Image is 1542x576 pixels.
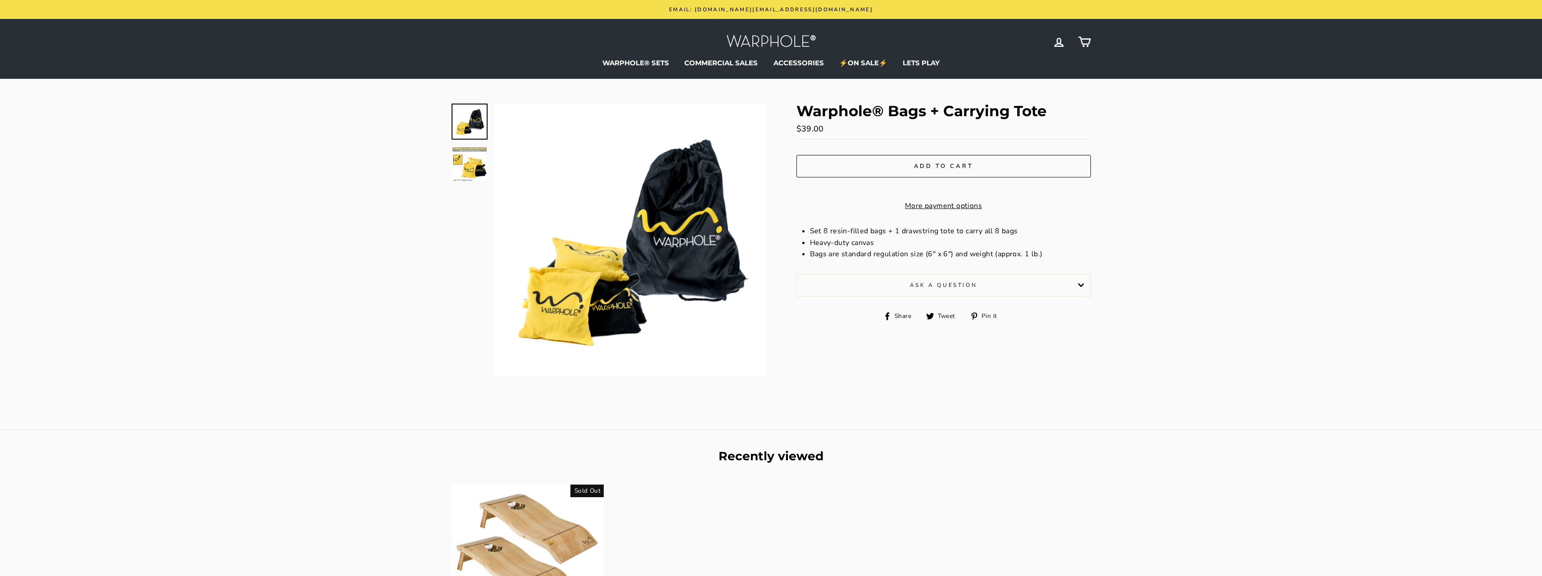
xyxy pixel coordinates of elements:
a: ⚡ON SALE⚡ [832,56,894,70]
button: Ask a question [796,274,1091,296]
img: Warphole [726,32,816,52]
button: Add to cart [796,155,1091,177]
span: Add to cart [914,162,973,170]
img: Warphole® Bags + Carrying Tote [452,104,487,139]
a: LETS PLAY [896,56,946,70]
ul: Primary [452,56,1091,70]
li: Set 8 resin-filled bags + 1 drawstring tote to carry all 8 bags [810,226,1091,237]
div: Sold Out [570,485,604,497]
li: Bags are standard regulation size (6" x 6") and weight (approx. 1 lb.) [810,249,1091,260]
span: Tweet [936,311,962,321]
li: Heavy-duty canvas [810,237,1091,249]
a: COMMERCIAL SALES [678,56,764,70]
a: More payment options [796,200,1091,212]
span: Share [893,311,918,321]
a: ACCESSORIES [767,56,831,70]
span: $39.00 [796,123,824,134]
h1: Warphole® Bags + Carrying Tote [796,104,1091,118]
a: WARPHOLE® SETS [596,56,676,70]
a: Email: [DOMAIN_NAME][EMAIL_ADDRESS][DOMAIN_NAME] [454,5,1089,14]
h3: Recently viewed [452,450,1091,463]
span: Email: [DOMAIN_NAME][EMAIL_ADDRESS][DOMAIN_NAME] [669,6,873,13]
span: Pin it [980,311,1004,321]
img: Warphole® Bags + Carrying Tote [452,147,487,181]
